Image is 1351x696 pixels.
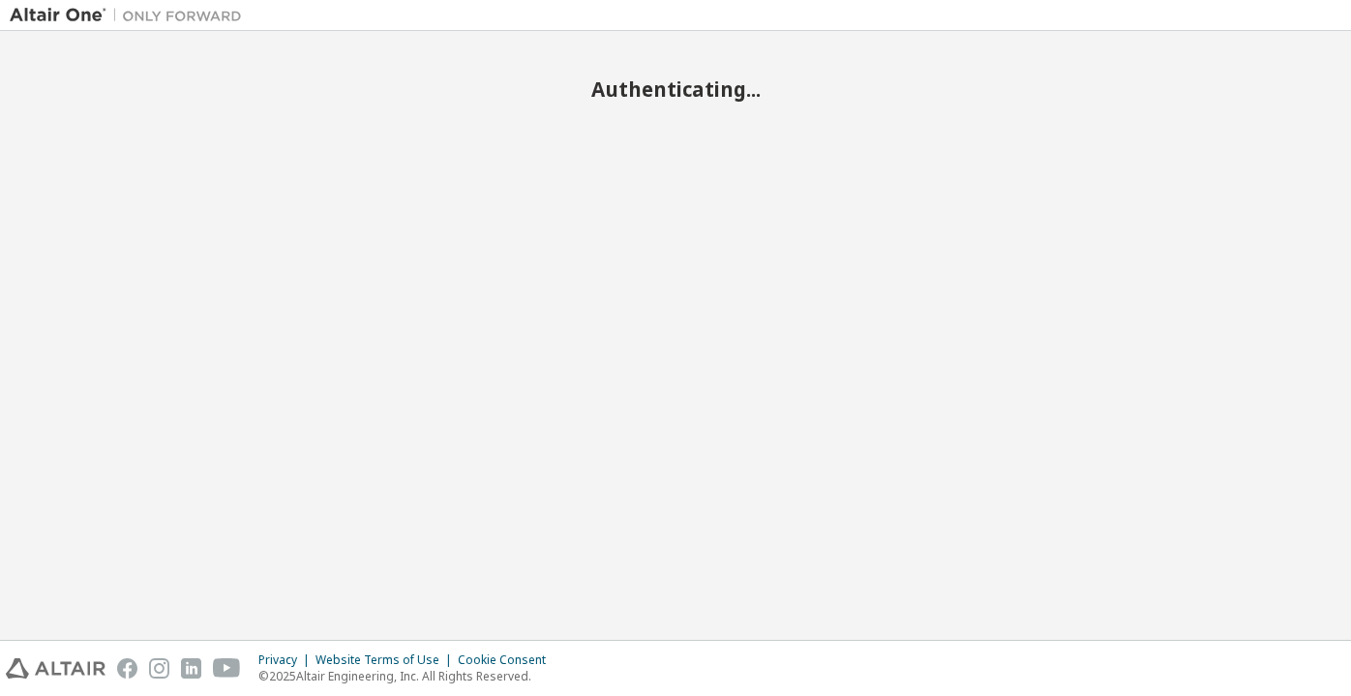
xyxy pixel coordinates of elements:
img: instagram.svg [149,658,169,679]
img: linkedin.svg [181,658,201,679]
img: altair_logo.svg [6,658,105,679]
h2: Authenticating... [10,76,1341,102]
img: youtube.svg [213,658,241,679]
p: © 2025 Altair Engineering, Inc. All Rights Reserved. [258,668,557,684]
img: Altair One [10,6,252,25]
div: Privacy [258,652,315,668]
img: facebook.svg [117,658,137,679]
div: Website Terms of Use [315,652,458,668]
div: Cookie Consent [458,652,557,668]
